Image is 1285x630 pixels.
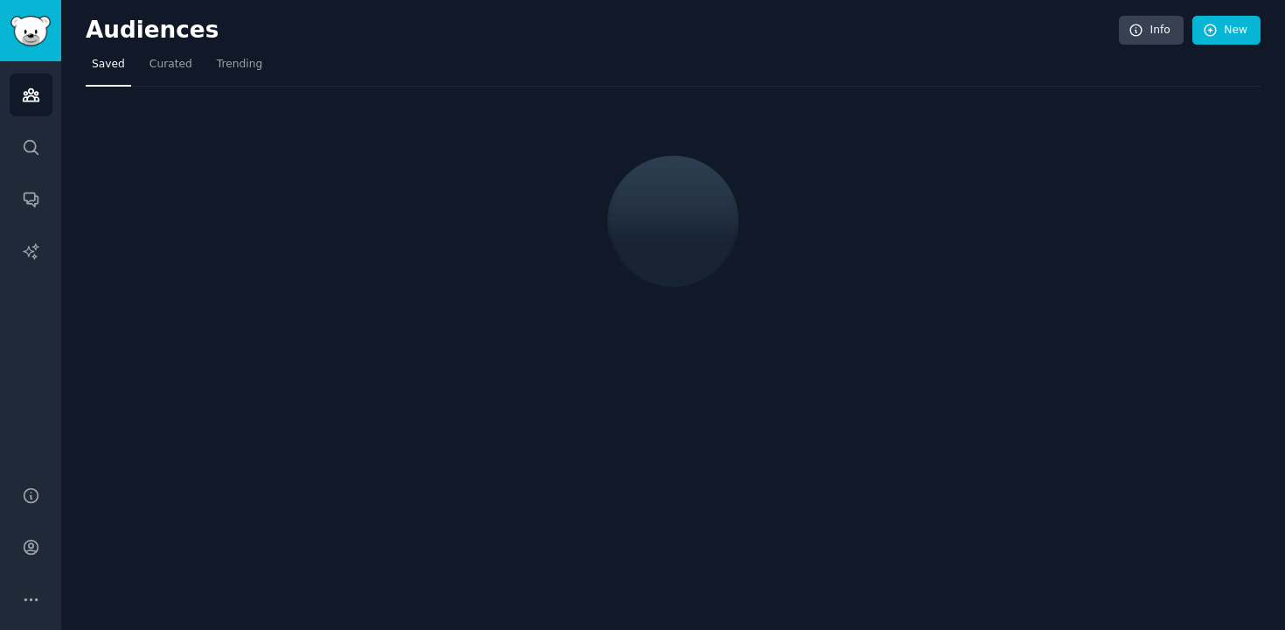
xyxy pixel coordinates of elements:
[211,51,268,87] a: Trending
[1119,16,1184,45] a: Info
[217,57,262,73] span: Trending
[149,57,192,73] span: Curated
[92,57,125,73] span: Saved
[86,51,131,87] a: Saved
[86,17,1119,45] h2: Audiences
[143,51,198,87] a: Curated
[1192,16,1261,45] a: New
[10,16,51,46] img: GummySearch logo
